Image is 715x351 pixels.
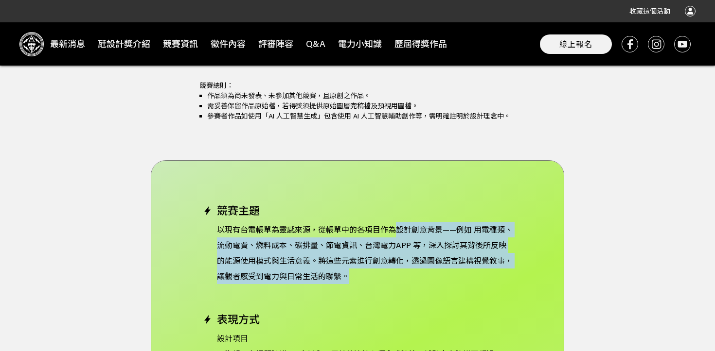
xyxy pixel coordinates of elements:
[158,36,203,52] span: 競賽資訊
[205,36,251,52] span: 徵件內容
[207,91,516,101] li: 作品須為尚未發表、未參加其他競賽，且原創之作品。
[207,111,516,121] li: 參賽者作品如使用「AI 人工智慧生成」包含使用 AI 人工智慧輔助創作等，需明確註明於設計理念中。
[19,32,44,56] img: Logo
[207,101,516,111] li: 需妥善保留作品原始檔，若得獎須提供原始圖層完稿檔及預視用圖檔。
[204,22,252,65] a: 徵件內容
[559,39,592,49] span: 線上報名
[202,331,513,346] p: 設計項目
[217,313,260,326] span: 表現方式
[217,204,260,217] span: 競賽主題
[540,34,612,54] button: 線上報名
[44,22,91,65] a: 最新消息
[91,22,157,65] a: 瓩設計獎介紹
[300,22,332,65] a: Q&A
[45,36,90,52] span: 最新消息
[202,222,513,284] p: 以現有台電帳單為靈感來源，從帳單中的各項目作為設計創意背景——例如 用電種類、流動電費、燃料成本、碳排量、節電資訊、台灣電力APP 等，深入探討其背後所反映的能源使用模式與生活意義。將這些元素進...
[253,36,299,52] span: 評審陣容
[629,7,670,15] span: 收藏這個活動
[199,81,516,91] p: 競賽總則：
[388,22,453,65] a: 歷屆得獎作品
[389,36,452,52] span: 歷屆得獎作品
[333,36,387,52] span: 電力小知識
[301,36,331,52] span: Q&A
[92,36,156,52] span: 瓩設計獎介紹
[252,22,300,65] a: 評審陣容
[157,22,204,65] a: 競賽資訊
[332,22,388,65] a: 電力小知識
